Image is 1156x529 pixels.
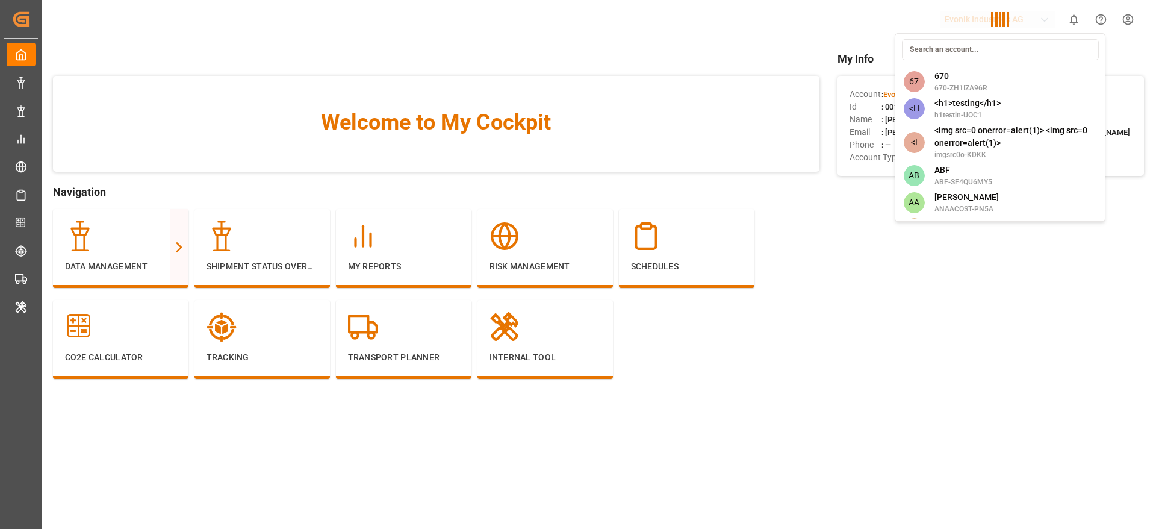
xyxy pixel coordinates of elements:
[850,126,881,139] span: Email
[53,184,819,200] span: Navigation
[1087,6,1114,33] button: Help Center
[65,260,176,273] p: Data Management
[883,90,955,99] span: Evonik Industries AG
[489,260,601,273] p: Risk Management
[348,260,459,273] p: My Reports
[850,88,881,101] span: Account
[881,102,961,111] span: : 0011t000013eqN2AAI
[850,151,901,164] span: Account Type
[881,128,1130,137] span: : [PERSON_NAME][DOMAIN_NAME][EMAIL_ADDRESS][DOMAIN_NAME]
[850,113,881,126] span: Name
[207,260,318,273] p: Shipment Status Overview
[65,351,176,364] p: CO2e Calculator
[207,351,318,364] p: Tracking
[631,260,742,273] p: Schedules
[837,51,1144,67] span: My Info
[881,140,891,149] span: : —
[902,39,1099,60] input: Search an account...
[850,101,881,113] span: Id
[348,351,459,364] p: Transport Planner
[881,90,955,99] span: :
[77,106,795,139] span: Welcome to My Cockpit
[850,139,881,151] span: Phone
[881,115,945,124] span: : [PERSON_NAME]
[1060,6,1087,33] button: show 0 new notifications
[489,351,601,364] p: Internal Tool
